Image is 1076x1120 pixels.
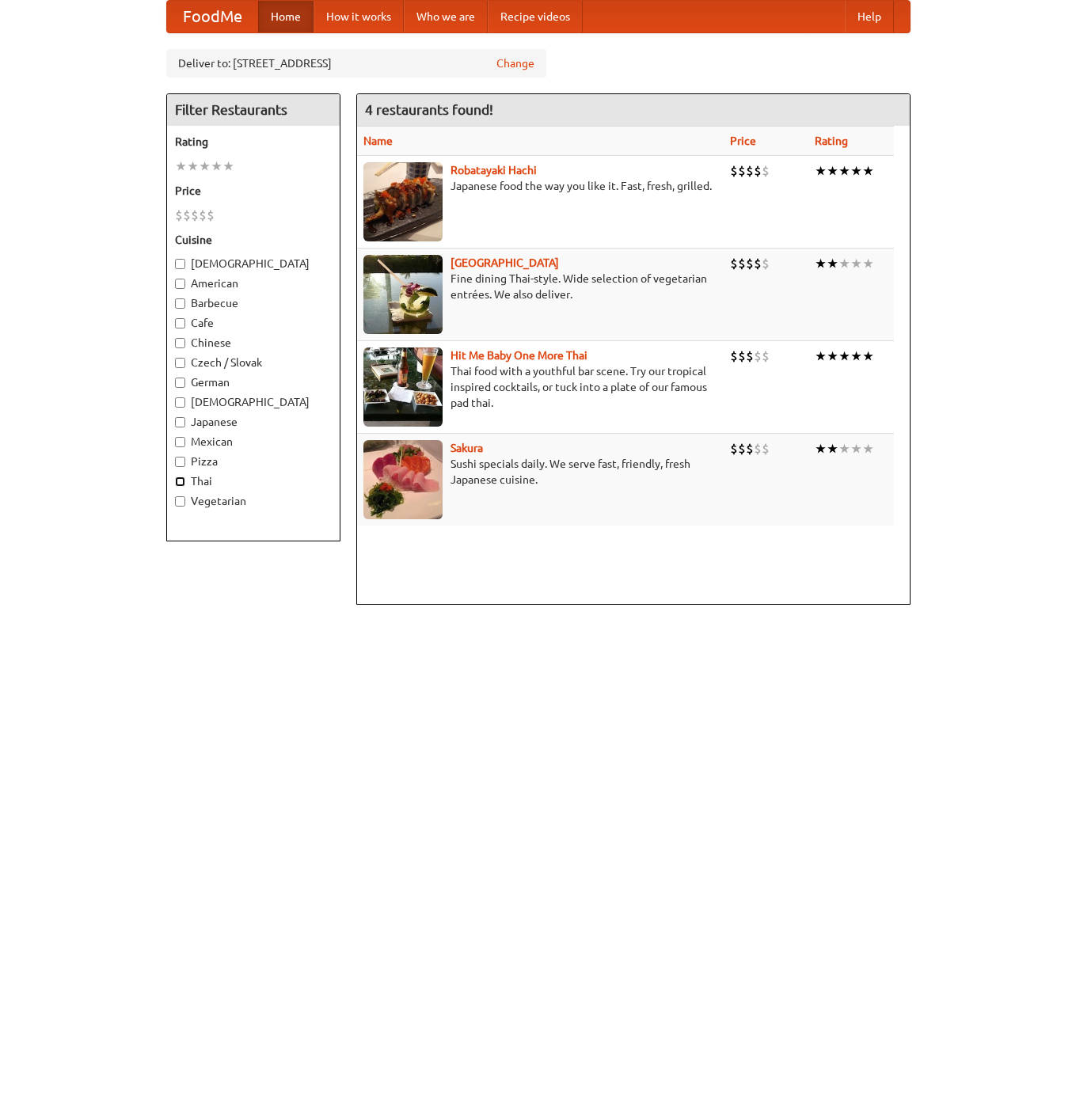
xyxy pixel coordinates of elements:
[175,378,185,388] input: German
[175,338,185,348] input: Chinese
[166,49,546,78] div: Deliver to: [STREET_ADDRESS]
[738,162,746,180] li: $
[363,255,443,334] img: satay.jpg
[222,158,234,175] li: ★
[207,207,215,224] li: $
[738,347,746,365] li: $
[762,255,770,272] li: $
[175,207,183,224] li: $
[845,1,894,32] a: Help
[363,440,443,519] img: sakura.jpg
[746,440,754,457] li: $
[762,347,770,365] li: $
[730,347,738,365] li: $
[850,347,862,365] li: ★
[175,315,332,331] label: Cafe
[175,318,185,328] input: Cafe
[175,397,185,408] input: [DEMOGRAPHIC_DATA]
[175,355,332,370] label: Czech / Slovak
[451,256,559,269] a: [GEOGRAPHIC_DATA]
[175,454,332,469] label: Pizza
[175,256,332,271] label: [DEMOGRAPHIC_DATA]
[363,178,718,194] p: Japanese food the way you like it. Fast, fresh, grilled.
[211,158,222,175] li: ★
[363,363,718,411] p: Thai food with a youthful bar scene. Try our tropical inspired cocktails, or tuck into a plate of...
[754,440,762,457] li: $
[815,162,827,180] li: ★
[363,162,443,241] img: robatayaki.jpg
[175,437,185,447] input: Mexican
[754,162,762,180] li: $
[175,417,185,427] input: Japanese
[838,440,850,457] li: ★
[762,440,770,457] li: $
[838,255,850,272] li: ★
[746,255,754,272] li: $
[175,279,185,289] input: American
[175,275,332,291] label: American
[183,207,191,224] li: $
[730,255,738,272] li: $
[175,493,332,509] label: Vegetarian
[838,347,850,365] li: ★
[850,162,862,180] li: ★
[363,135,393,147] a: Name
[175,374,332,390] label: German
[175,358,185,368] input: Czech / Slovak
[175,232,332,248] h5: Cuisine
[496,55,534,71] a: Change
[838,162,850,180] li: ★
[762,162,770,180] li: $
[451,442,483,454] a: Sakura
[815,347,827,365] li: ★
[850,255,862,272] li: ★
[451,164,537,177] a: Robatayaki Hachi
[754,255,762,272] li: $
[363,456,718,488] p: Sushi specials daily. We serve fast, friendly, fresh Japanese cuisine.
[404,1,488,32] a: Who we are
[167,1,258,32] a: FoodMe
[199,207,207,224] li: $
[175,335,332,351] label: Chinese
[175,457,185,467] input: Pizza
[815,255,827,272] li: ★
[827,255,838,272] li: ★
[175,434,332,450] label: Mexican
[815,440,827,457] li: ★
[746,347,754,365] li: $
[175,259,185,269] input: [DEMOGRAPHIC_DATA]
[827,440,838,457] li: ★
[167,94,340,126] h4: Filter Restaurants
[175,476,185,487] input: Thai
[365,102,493,117] ng-pluralize: 4 restaurants found!
[191,207,199,224] li: $
[314,1,404,32] a: How it works
[187,158,199,175] li: ★
[730,440,738,457] li: $
[258,1,314,32] a: Home
[754,347,762,365] li: $
[175,183,332,199] h5: Price
[175,394,332,410] label: [DEMOGRAPHIC_DATA]
[363,271,718,302] p: Fine dining Thai-style. Wide selection of vegetarian entrées. We also deliver.
[175,414,332,430] label: Japanese
[827,347,838,365] li: ★
[862,440,874,457] li: ★
[175,298,185,309] input: Barbecue
[175,473,332,489] label: Thai
[738,440,746,457] li: $
[451,349,587,362] a: Hit Me Baby One More Thai
[175,295,332,311] label: Barbecue
[850,440,862,457] li: ★
[175,496,185,507] input: Vegetarian
[827,162,838,180] li: ★
[862,255,874,272] li: ★
[363,347,443,427] img: babythai.jpg
[815,135,848,147] a: Rating
[862,347,874,365] li: ★
[738,255,746,272] li: $
[175,158,187,175] li: ★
